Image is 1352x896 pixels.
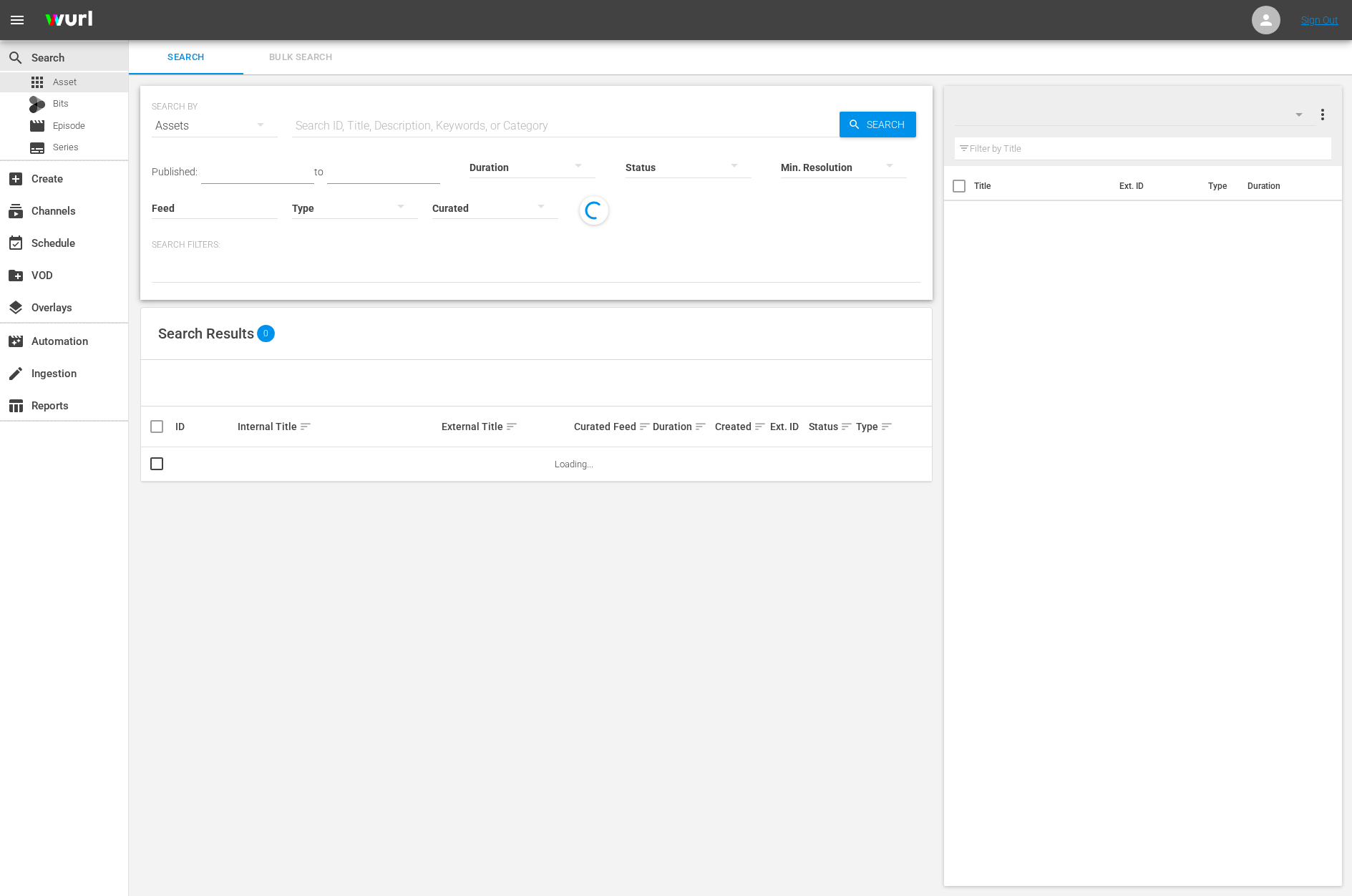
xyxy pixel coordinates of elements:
[715,418,766,435] div: Created
[1200,166,1239,206] th: Type
[1301,14,1338,26] a: Sign Out
[505,420,518,433] span: sort
[754,420,767,433] span: sort
[809,418,852,435] div: Status
[238,418,437,435] div: Internal Title
[638,420,651,433] span: sort
[53,119,85,133] span: Episode
[29,74,46,91] span: Asset
[9,11,26,29] span: menu
[653,418,711,435] div: Duration
[29,140,46,157] span: Series
[861,112,916,137] span: Search
[7,203,24,220] span: Channels
[257,325,275,342] span: 0
[175,421,233,432] div: ID
[574,421,609,432] div: Curated
[880,420,893,433] span: sort
[314,166,324,177] span: to
[7,235,24,252] span: Schedule
[7,365,24,382] span: Ingestion
[158,325,254,342] span: Search Results
[1111,166,1200,206] th: Ext. ID
[7,397,24,414] span: Reports
[694,420,707,433] span: sort
[152,106,278,146] div: Assets
[1314,106,1331,123] span: more_vert
[7,49,24,67] span: Search
[1314,97,1331,132] button: more_vert
[442,418,570,435] div: External Title
[53,140,79,155] span: Series
[7,299,24,316] span: Overlays
[770,421,805,432] div: Ext. ID
[137,49,235,66] span: Search
[299,420,312,433] span: sort
[252,49,349,66] span: Bulk Search
[7,333,24,350] span: Automation
[29,117,46,135] span: Episode
[840,420,853,433] span: sort
[555,459,593,469] span: Loading...
[152,166,198,177] span: Published:
[53,97,69,111] span: Bits
[856,418,883,435] div: Type
[29,96,46,113] div: Bits
[974,166,1111,206] th: Title
[53,75,77,89] span: Asset
[7,170,24,188] span: Create
[613,418,648,435] div: Feed
[7,267,24,284] span: VOD
[1239,166,1325,206] th: Duration
[34,4,103,37] img: ans4CAIJ8jUAAAAAAAAAAAAAAAAAAAAAAAAgQb4GAAAAAAAAAAAAAAAAAAAAAAAAJMjXAAAAAAAAAAAAAAAAAAAAAAAAgAT5G...
[152,239,921,251] p: Search Filters:
[840,112,916,137] button: Search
